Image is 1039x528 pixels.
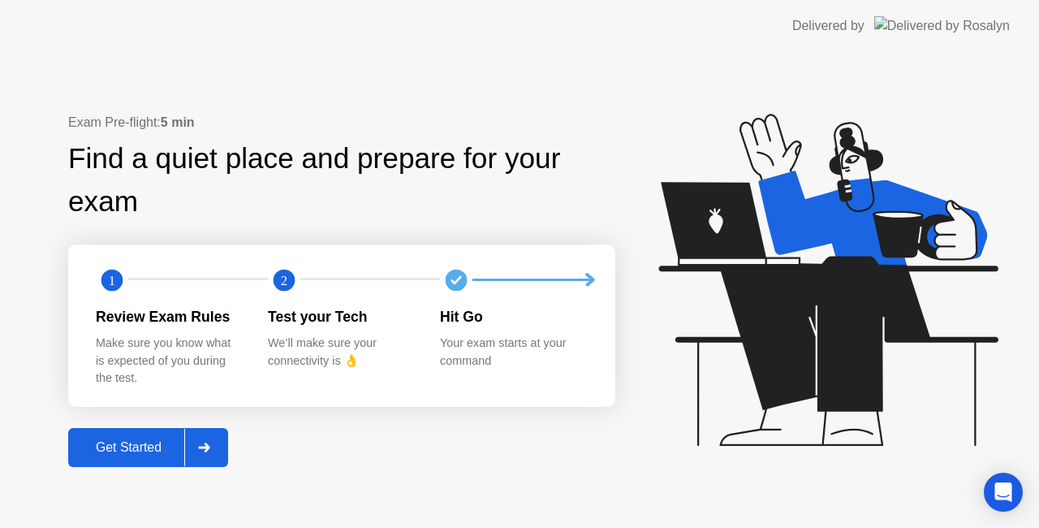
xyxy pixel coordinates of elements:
[281,272,287,288] text: 2
[268,335,414,370] div: We’ll make sure your connectivity is 👌
[268,306,414,327] div: Test your Tech
[73,440,184,455] div: Get Started
[792,16,864,36] div: Delivered by
[984,473,1023,512] div: Open Intercom Messenger
[440,335,586,370] div: Your exam starts at your command
[68,137,615,223] div: Find a quiet place and prepare for your exam
[96,335,242,387] div: Make sure you know what is expected of you during the test.
[96,306,242,327] div: Review Exam Rules
[874,16,1010,35] img: Delivered by Rosalyn
[161,115,195,129] b: 5 min
[109,272,115,288] text: 1
[68,428,228,467] button: Get Started
[68,113,615,132] div: Exam Pre-flight:
[440,306,586,327] div: Hit Go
